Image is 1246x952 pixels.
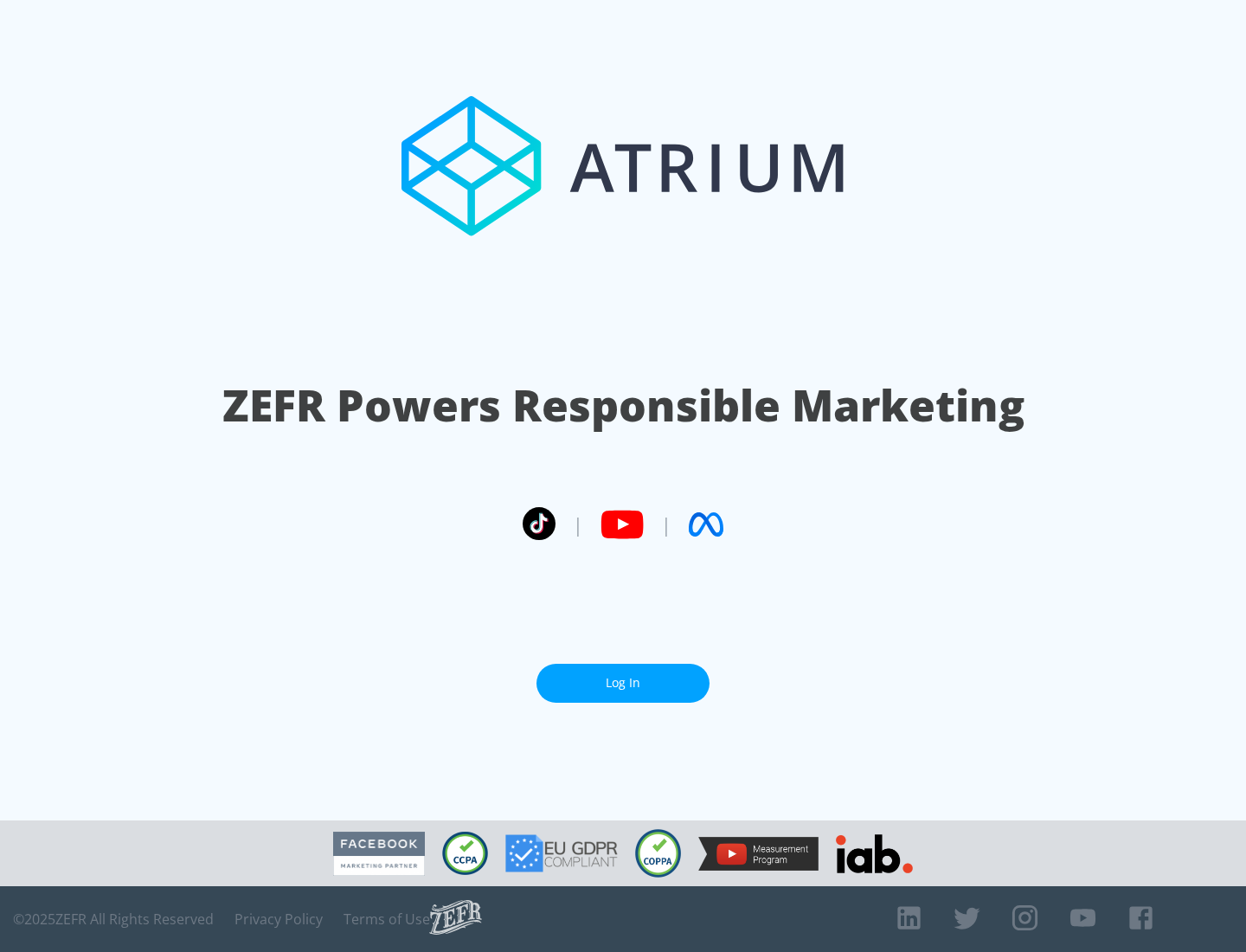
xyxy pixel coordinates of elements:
span: | [573,511,583,537]
img: YouTube Measurement Program [698,837,819,871]
a: Terms of Use [344,910,430,928]
a: Log In [536,664,710,703]
img: COPPA Compliant [635,829,681,878]
img: CCPA Compliant [442,832,488,875]
img: IAB [836,834,913,873]
span: | [661,511,671,537]
img: Facebook Marketing Partner [333,832,425,876]
h1: ZEFR Powers Responsible Marketing [222,376,1024,435]
a: Privacy Policy [234,910,323,928]
img: GDPR Compliant [505,834,618,872]
span: © 2025 ZEFR All Rights Reserved [13,910,214,928]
